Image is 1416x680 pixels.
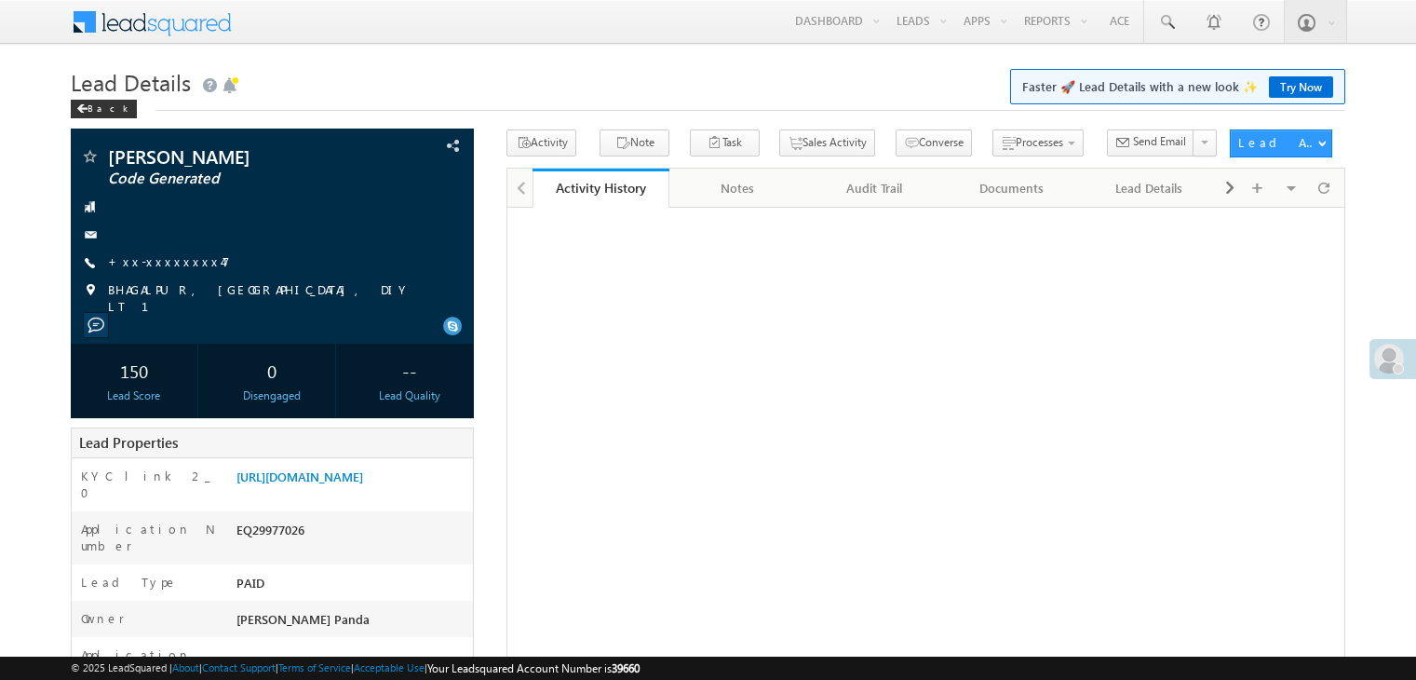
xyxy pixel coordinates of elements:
div: PAID [232,574,473,600]
a: Acceptable Use [354,661,425,673]
div: 0 [213,353,330,388]
div: Lead Details [1097,177,1202,199]
div: Notes [684,177,789,199]
div: Audit Trail [822,177,927,199]
div: Lead Score [75,388,193,404]
button: Lead Actions [1230,129,1332,157]
a: Terms of Service [278,661,351,673]
a: Documents [944,169,1081,208]
button: Sales Activity [779,129,875,156]
label: Lead Type [81,574,178,591]
a: Audit Trail [807,169,944,208]
span: Code Generated [108,170,357,188]
button: Note [600,129,669,156]
span: © 2025 LeadSquared | | | | | [71,660,640,677]
span: 39660 [612,661,640,675]
div: Lead Actions [1238,134,1317,151]
span: Faster 🚀 Lead Details with a new look ✨ [1022,77,1333,96]
a: Try Now [1269,76,1333,98]
label: KYC link 2_0 [81,468,217,501]
span: Processes [1016,135,1063,149]
button: Processes [992,129,1084,156]
label: Owner [81,610,125,627]
a: Contact Support [202,661,276,673]
span: Your Leadsquared Account Number is [427,661,640,675]
label: Application Number [81,521,217,554]
a: Lead Details [1082,169,1219,208]
div: 150 [75,353,193,388]
a: +xx-xxxxxxxx47 [108,253,230,269]
span: BHAGALPUR, [GEOGRAPHIC_DATA], DIY LT 1 [108,281,435,315]
a: Notes [669,169,806,208]
label: Application Status [81,646,217,680]
a: Back [71,99,146,115]
div: Lead Quality [351,388,468,404]
span: Lead Properties [79,433,178,452]
div: EQ29977026 [232,521,473,547]
div: Documents [959,177,1064,199]
button: Converse [896,129,972,156]
span: [PERSON_NAME] [108,147,357,166]
button: Send Email [1107,129,1194,156]
div: Back [71,100,137,118]
span: Send Email [1133,133,1186,150]
div: -- [351,353,468,388]
div: Disengaged [213,388,330,404]
a: [URL][DOMAIN_NAME] [236,469,363,484]
span: [PERSON_NAME] Panda [236,611,370,627]
button: Activity [506,129,576,156]
a: Activity History [533,169,669,208]
div: Activity History [546,179,655,197]
span: Lead Details [71,67,191,97]
a: About [172,661,199,673]
button: Task [690,129,760,156]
